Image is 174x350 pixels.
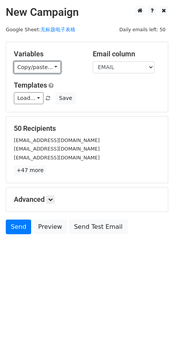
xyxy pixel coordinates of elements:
small: [EMAIL_ADDRESS][DOMAIN_NAME] [14,155,100,161]
iframe: Chat Widget [136,313,174,350]
h2: New Campaign [6,6,168,19]
h5: 50 Recipients [14,124,160,133]
h5: Advanced [14,195,160,204]
a: Templates [14,81,47,89]
a: Copy/paste... [14,61,61,73]
small: [EMAIL_ADDRESS][DOMAIN_NAME] [14,146,100,152]
a: Send [6,220,31,234]
a: Daily emails left: 50 [117,27,168,32]
small: Google Sheet: [6,27,75,32]
a: +47 more [14,166,46,175]
h5: Variables [14,50,81,58]
a: Preview [33,220,67,234]
span: Daily emails left: 50 [117,25,168,34]
small: [EMAIL_ADDRESS][DOMAIN_NAME] [14,137,100,143]
h5: Email column [93,50,160,58]
a: Send Test Email [69,220,127,234]
a: Load... [14,92,43,104]
button: Save [55,92,75,104]
a: 无标题电子表格 [40,27,75,32]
